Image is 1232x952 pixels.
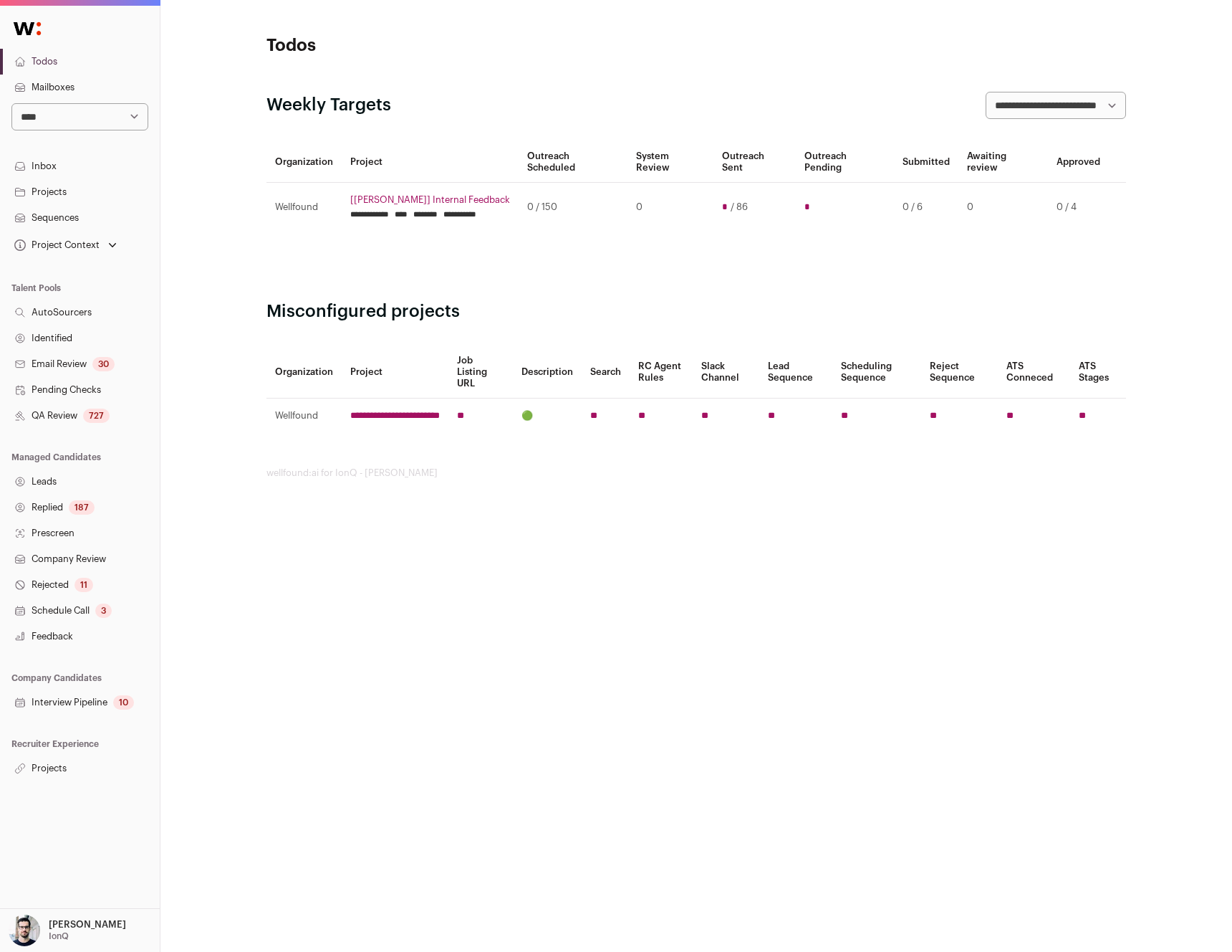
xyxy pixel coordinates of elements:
th: RC Agent Rules [630,346,693,399]
button: Open dropdown [6,915,129,946]
button: Open dropdown [11,235,120,255]
th: Project [342,346,448,399]
td: Wellfound [266,183,342,232]
div: 30 [92,357,115,371]
th: Organization [266,142,342,183]
div: 10 [113,695,134,710]
th: Organization [266,346,342,399]
div: Project Context [11,239,100,251]
a: [[PERSON_NAME]] Internal Feedback [350,194,510,206]
td: 0 / 6 [894,183,958,232]
div: 11 [74,578,93,592]
th: Description [513,346,582,399]
th: Search [582,346,630,399]
td: 0 / 4 [1048,183,1109,232]
div: 3 [95,604,112,618]
p: IonQ [49,930,69,942]
p: [PERSON_NAME] [49,919,126,930]
th: System Review [627,142,713,183]
span: / 86 [731,201,748,213]
th: Slack Channel [693,346,759,399]
td: 0 [627,183,713,232]
th: Lead Sequence [759,346,832,399]
th: Outreach Scheduled [519,142,627,183]
th: Submitted [894,142,958,183]
th: ATS Conneced [998,346,1070,399]
th: Outreach Pending [796,142,895,183]
td: Wellfound [266,399,342,434]
div: 187 [69,500,95,515]
th: ATS Stages [1070,346,1126,399]
th: Awaiting review [958,142,1048,183]
img: 10051957-medium_jpg [9,915,40,946]
th: Approved [1048,142,1109,183]
td: 🟢 [513,399,582,434]
footer: wellfound:ai for IonQ - [PERSON_NAME] [266,467,1126,479]
th: Reject Sequence [921,346,998,399]
h2: Weekly Targets [266,94,391,117]
th: Job Listing URL [448,346,513,399]
td: 0 [958,183,1048,232]
h2: Misconfigured projects [266,300,1126,323]
td: 0 / 150 [519,183,627,232]
th: Scheduling Sequence [832,346,921,399]
th: Project [342,142,519,183]
img: Wellfound [6,14,49,43]
th: Outreach Sent [713,142,796,183]
div: 727 [83,409,110,423]
h1: Todos [266,34,553,57]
